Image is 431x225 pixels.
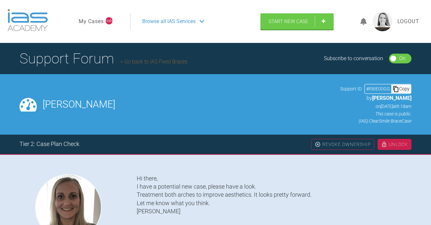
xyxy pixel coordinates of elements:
div: Subscribe to conversation [324,54,383,63]
p: on [DATE] at 9:18am [340,103,411,110]
span: Support ID [340,85,362,92]
img: logo-light.3e3ef733.png [7,9,48,31]
div: Unlock [378,139,411,150]
p: by [340,94,411,102]
span: NaN [105,17,113,24]
img: unlock.cc94ed01.svg [381,141,387,147]
span: Browse all IAS Services [142,17,196,26]
div: Tier 2: Case Plan Check [20,139,79,149]
h1: Support Forum [20,47,188,70]
a: Go back to IAS Fixed Braces [120,59,188,65]
span: Start New Case [269,19,308,24]
a: Start New Case [260,13,334,30]
div: Copy [391,85,411,93]
div: Revoke Ownership [311,139,374,150]
span: [PERSON_NAME] [372,95,411,101]
div: On [399,54,406,63]
a: My Cases [79,17,104,26]
img: profile.png [373,12,392,31]
p: (IAS) ClearSmile Brace Case [340,117,411,125]
a: Logout [397,17,419,26]
h2: [PERSON_NAME] [43,99,334,109]
p: This case is public. [340,110,411,117]
div: # R8IE00GG [365,85,391,92]
img: close.456c75e0.svg [315,141,321,147]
